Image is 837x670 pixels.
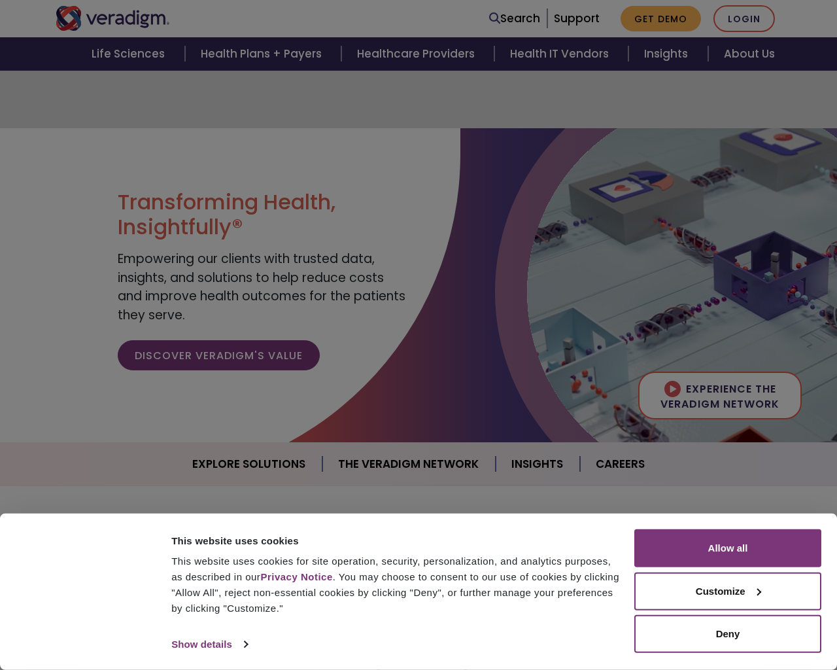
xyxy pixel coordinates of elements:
a: Privacy Notice [260,571,332,582]
button: Allow all [634,529,821,567]
div: This website uses cookies [171,533,619,548]
div: This website uses cookies for site operation, security, personalization, and analytics purposes, ... [171,554,619,616]
button: Customize [634,572,821,610]
button: Deny [634,615,821,653]
a: Show details [171,635,247,654]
